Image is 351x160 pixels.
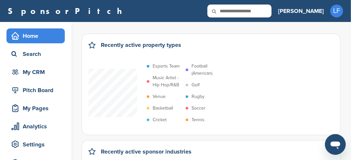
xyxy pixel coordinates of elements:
h2: Recently active sponsor industries [101,147,192,156]
div: My CRM [10,66,65,78]
div: Pitch Board [10,84,65,96]
a: Pitch Board [6,83,65,98]
a: [PERSON_NAME] [278,4,324,18]
div: Home [10,30,65,42]
div: My Pages [10,102,65,114]
a: Home [6,28,65,43]
p: Esports Team [153,63,180,70]
a: My Pages [6,101,65,116]
p: Cricket [153,116,167,123]
a: Search [6,47,65,61]
a: SponsorPitch [8,7,126,15]
a: Settings [6,137,65,152]
div: Settings [10,139,65,150]
p: Soccer [192,105,205,112]
div: Search [10,48,65,60]
h2: Recently active property types [101,40,181,49]
div: Analytics [10,121,65,132]
p: Rugby [192,93,205,100]
p: Golf [192,81,200,89]
p: Music Artist - Hip Hop/R&B [153,74,182,89]
iframe: Button to launch messaging window [325,134,346,155]
p: Tennis [192,116,205,123]
p: Football (American) [192,63,221,77]
h3: [PERSON_NAME] [278,6,324,16]
span: LF [330,5,343,17]
a: Analytics [6,119,65,134]
p: Basketball [153,105,173,112]
p: Venue [153,93,166,100]
a: My CRM [6,65,65,80]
